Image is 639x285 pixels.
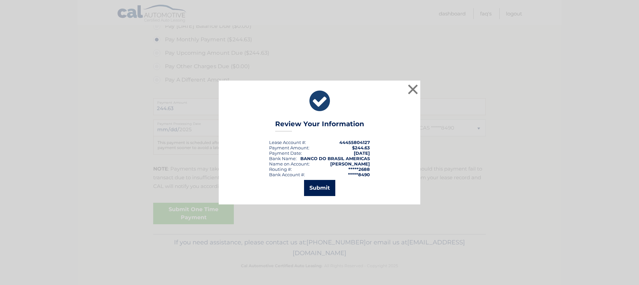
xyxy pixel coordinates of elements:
div: Routing #: [269,167,292,172]
strong: BANCO DO BRASIL AMERICAS [300,156,370,161]
button: × [406,83,420,96]
div: Bank Name: [269,156,297,161]
h3: Review Your Information [275,120,364,132]
span: [DATE] [354,150,370,156]
span: Payment Date [269,150,301,156]
div: Bank Account #: [269,172,305,177]
span: $244.63 [352,145,370,150]
div: Payment Amount: [269,145,309,150]
strong: 44455804127 [339,140,370,145]
strong: [PERSON_NAME] [330,161,370,167]
div: Lease Account #: [269,140,306,145]
div: : [269,150,302,156]
button: Submit [304,180,335,196]
div: Name on Account: [269,161,310,167]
